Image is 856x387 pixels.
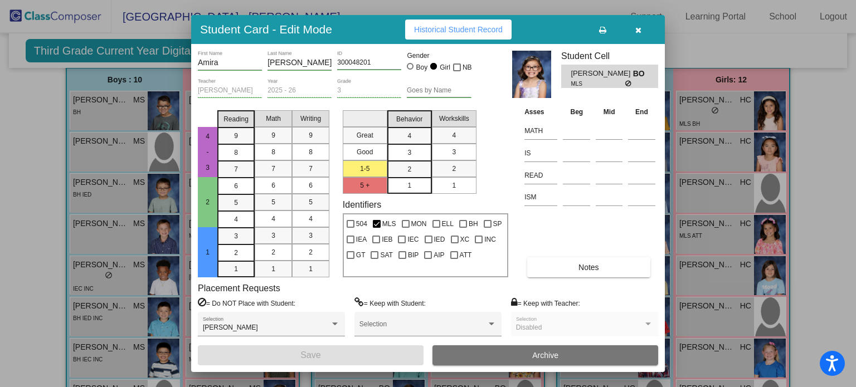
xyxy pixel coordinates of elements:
[452,130,456,140] span: 4
[439,62,450,72] div: Girl
[271,231,275,241] span: 3
[380,248,392,262] span: SAT
[396,114,422,124] span: Behavior
[309,164,313,174] span: 7
[234,164,238,174] span: 7
[452,164,456,174] span: 2
[198,345,424,365] button: Save
[234,148,238,158] span: 8
[234,231,238,241] span: 3
[625,106,658,118] th: End
[524,167,557,184] input: assessment
[337,59,401,67] input: Enter ID
[267,87,332,95] input: year
[571,80,625,88] span: MLS
[203,248,213,256] span: 1
[198,297,295,308] label: = Do NOT Place with Student:
[309,180,313,190] span: 6
[309,197,313,207] span: 5
[309,214,313,224] span: 4
[407,51,471,61] mat-label: Gender
[407,164,411,174] span: 2
[203,324,258,331] span: [PERSON_NAME]
[271,130,275,140] span: 9
[309,130,313,140] span: 9
[432,345,658,365] button: Archive
[524,145,557,161] input: assessment
[356,217,367,231] span: 504
[452,180,456,190] span: 1
[382,233,392,246] span: IEB
[561,51,658,61] h3: Student Cell
[405,19,512,40] button: Historical Student Record
[234,181,238,191] span: 6
[200,22,332,36] h3: Student Card - Edit Mode
[407,233,419,246] span: IEC
[198,87,262,95] input: teacher
[452,147,456,157] span: 3
[516,324,542,331] span: Disabled
[223,114,249,124] span: Reading
[343,199,381,210] label: Identifiers
[522,106,560,118] th: Asses
[532,351,558,360] span: Archive
[469,217,478,231] span: BH
[527,257,650,277] button: Notes
[300,114,321,124] span: Writing
[493,217,502,231] span: SP
[560,106,593,118] th: Beg
[234,214,238,224] span: 4
[434,233,445,246] span: IED
[633,68,649,80] span: BO
[300,350,320,360] span: Save
[203,133,213,172] span: 4 - 3
[460,248,472,262] span: ATT
[309,231,313,241] span: 3
[463,61,472,74] span: NB
[309,264,313,274] span: 1
[408,248,419,262] span: BIP
[407,131,411,141] span: 4
[571,68,633,80] span: [PERSON_NAME]
[234,248,238,258] span: 2
[524,123,557,139] input: assessment
[524,189,557,205] input: assessment
[382,217,396,231] span: MLS
[271,214,275,224] span: 4
[234,198,238,208] span: 5
[407,180,411,190] span: 1
[414,25,503,34] span: Historical Student Record
[271,197,275,207] span: 5
[271,247,275,257] span: 2
[578,263,599,272] span: Notes
[198,283,280,293] label: Placement Requests
[411,217,427,231] span: MON
[337,87,401,95] input: grade
[271,180,275,190] span: 6
[234,131,238,141] span: 9
[416,62,428,72] div: Boy
[356,233,367,246] span: IEA
[593,106,625,118] th: Mid
[354,297,426,308] label: = Keep with Student:
[484,233,496,246] span: INC
[309,147,313,157] span: 8
[460,233,470,246] span: XC
[271,147,275,157] span: 8
[356,248,366,262] span: GT
[439,114,469,124] span: Workskills
[511,297,580,308] label: = Keep with Teacher:
[271,264,275,274] span: 1
[271,164,275,174] span: 7
[266,114,281,124] span: Math
[309,247,313,257] span: 2
[442,217,454,231] span: ELL
[407,148,411,158] span: 3
[234,264,238,274] span: 1
[434,248,444,262] span: AIP
[407,87,471,95] input: goes by name
[203,198,213,206] span: 2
